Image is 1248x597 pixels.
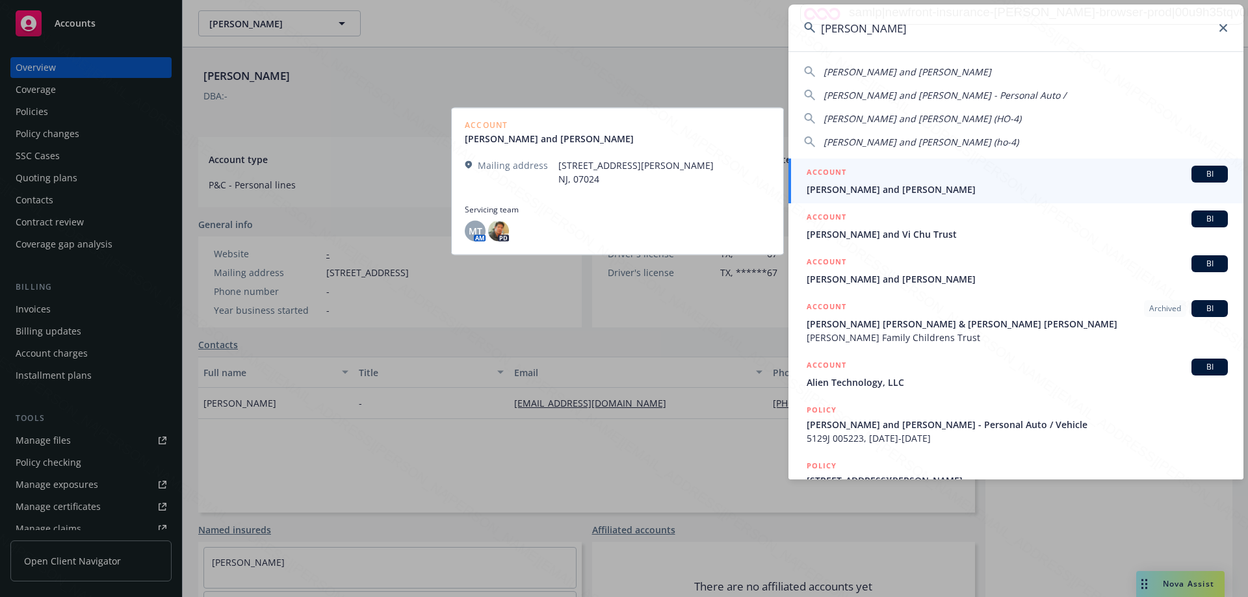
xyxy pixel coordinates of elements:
span: Alien Technology, LLC [807,375,1228,389]
a: POLICY[PERSON_NAME] and [PERSON_NAME] - Personal Auto / Vehicle5129J 005223, [DATE]-[DATE] [788,396,1243,452]
span: BI [1197,213,1223,225]
span: 5129J 005223, [DATE]-[DATE] [807,431,1228,445]
span: [PERSON_NAME] and [PERSON_NAME] (HO-4) [824,112,1021,125]
a: ACCOUNTBI[PERSON_NAME] and [PERSON_NAME] [788,248,1243,293]
h5: ACCOUNT [807,255,846,271]
a: ACCOUNTArchivedBI[PERSON_NAME] [PERSON_NAME] & [PERSON_NAME] [PERSON_NAME][PERSON_NAME] Family Ch... [788,293,1243,351]
span: [PERSON_NAME] and [PERSON_NAME] (ho-4) [824,136,1019,148]
span: BI [1197,361,1223,373]
span: [PERSON_NAME] and [PERSON_NAME] - Personal Auto / [824,89,1066,101]
h5: ACCOUNT [807,166,846,181]
span: BI [1197,303,1223,314]
span: BI [1197,168,1223,180]
a: ACCOUNTBI[PERSON_NAME] and [PERSON_NAME] [788,159,1243,203]
span: BI [1197,258,1223,270]
span: [PERSON_NAME] and [PERSON_NAME] [807,272,1228,286]
h5: ACCOUNT [807,210,846,226]
h5: ACCOUNT [807,359,846,374]
h5: ACCOUNT [807,300,846,316]
span: Archived [1149,303,1181,314]
h5: POLICY [807,459,837,472]
span: [PERSON_NAME] and Vi Chu Trust [807,227,1228,241]
span: [PERSON_NAME] Family Childrens Trust [807,331,1228,344]
a: ACCOUNTBI[PERSON_NAME] and Vi Chu Trust [788,203,1243,248]
span: [PERSON_NAME] and [PERSON_NAME] [807,183,1228,196]
h5: POLICY [807,403,837,416]
span: [STREET_ADDRESS][PERSON_NAME] [807,474,1228,487]
span: [PERSON_NAME] [PERSON_NAME] & [PERSON_NAME] [PERSON_NAME] [807,317,1228,331]
span: [PERSON_NAME] and [PERSON_NAME] [824,66,991,78]
a: POLICY[STREET_ADDRESS][PERSON_NAME] [788,452,1243,508]
input: Search... [788,5,1243,51]
span: [PERSON_NAME] and [PERSON_NAME] - Personal Auto / Vehicle [807,418,1228,431]
a: ACCOUNTBIAlien Technology, LLC [788,351,1243,396]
